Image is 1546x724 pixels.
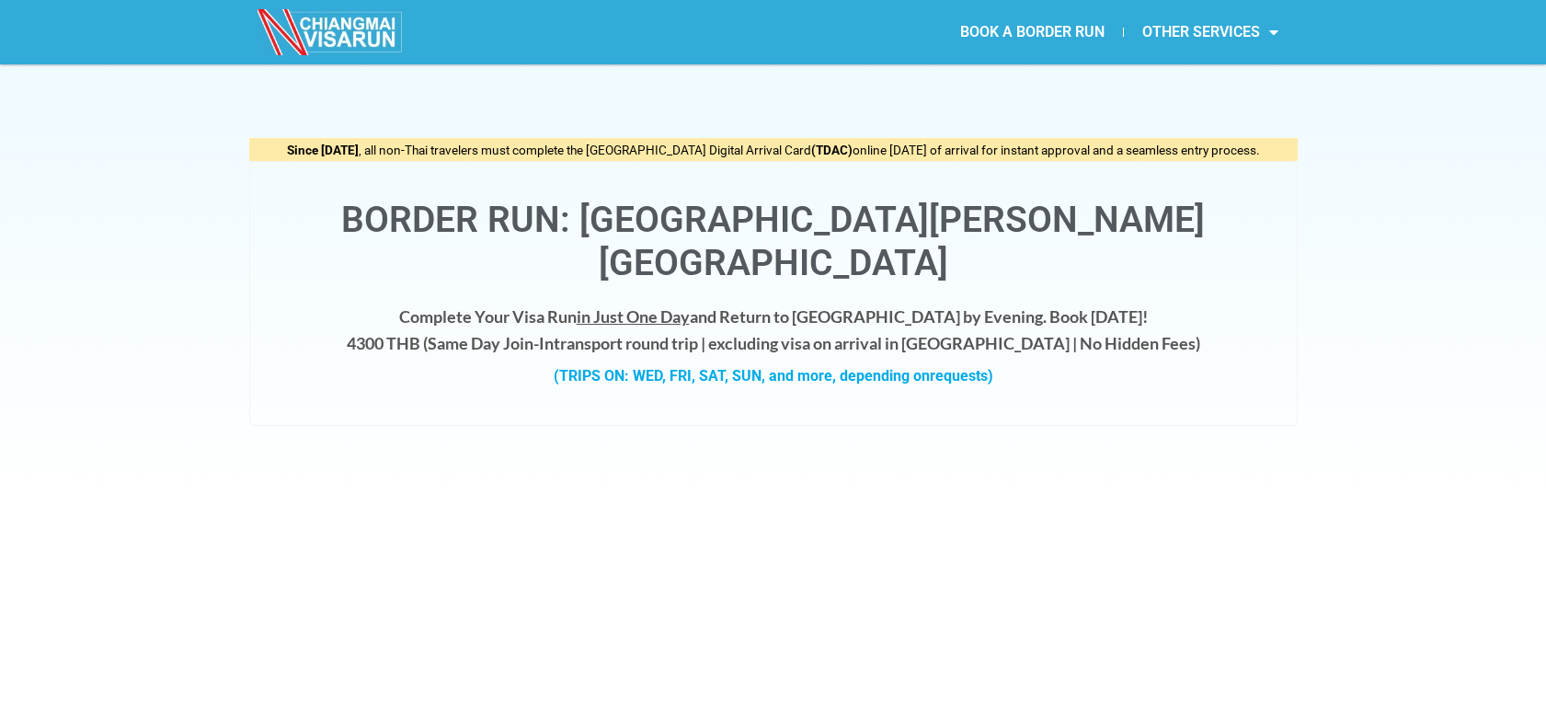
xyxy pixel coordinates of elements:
span: , all non-Thai travelers must complete the [GEOGRAPHIC_DATA] Digital Arrival Card online [DATE] o... [287,143,1260,157]
span: in Just One Day [577,306,690,327]
span: requests) [930,367,993,385]
strong: Since [DATE] [287,143,359,157]
h4: Complete Your Visa Run and Return to [GEOGRAPHIC_DATA] by Evening. Book [DATE]! 4300 THB ( transp... [269,304,1278,357]
strong: (TDAC) [811,143,853,157]
strong: (TRIPS ON: WED, FRI, SAT, SUN, and more, depending on [554,367,993,385]
a: BOOK A BORDER RUN [942,11,1123,53]
strong: Same Day Join-In [428,333,554,353]
nav: Menu [773,11,1297,53]
h1: Border Run: [GEOGRAPHIC_DATA][PERSON_NAME][GEOGRAPHIC_DATA] [269,199,1278,285]
a: OTHER SERVICES [1124,11,1297,53]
